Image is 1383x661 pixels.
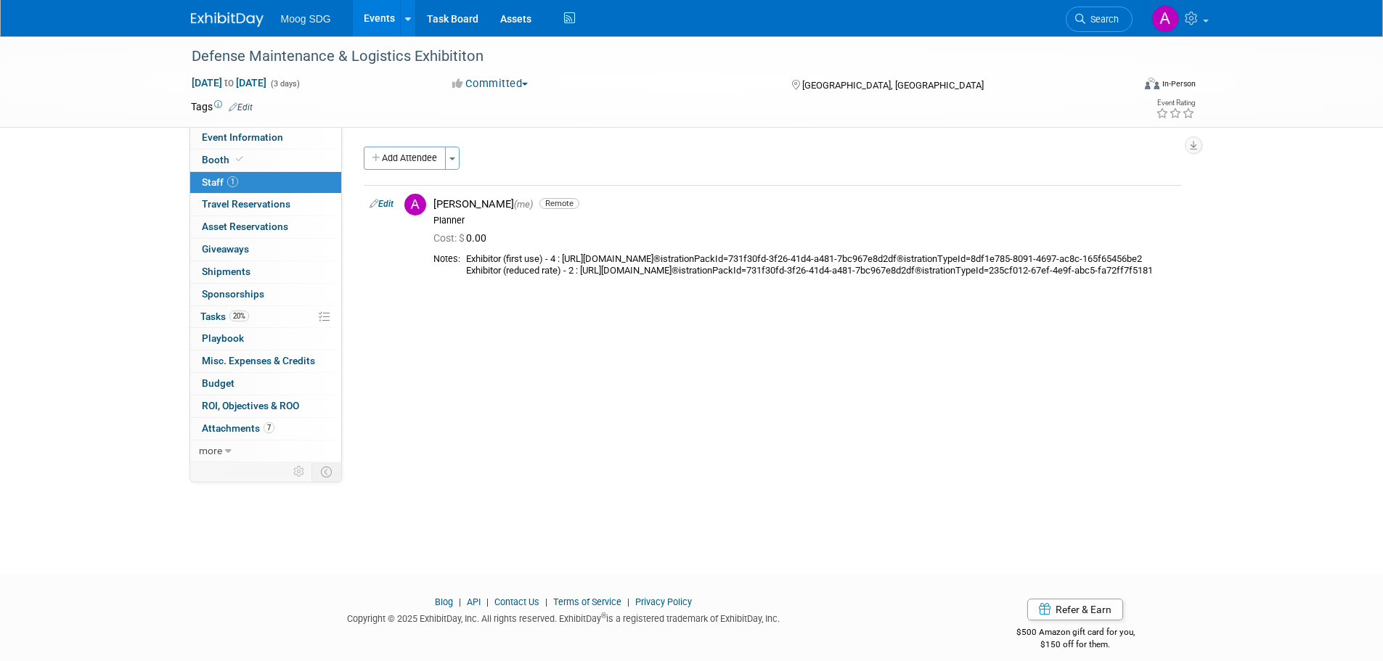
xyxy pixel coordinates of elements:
a: Booth [190,149,341,171]
img: ALYSSA Szal [1151,5,1179,33]
i: Booth reservation complete [236,155,243,163]
a: Misc. Expenses & Credits [190,350,341,372]
span: | [542,596,551,607]
button: Add Attendee [364,147,446,170]
span: Booth [202,154,246,165]
a: Playbook [190,328,341,350]
div: Copyright © 2025 ExhibitDay, Inc. All rights reserved. ExhibitDay is a registered trademark of Ex... [191,609,937,625]
span: Travel Reservations [202,198,290,210]
img: Format-Inperson.png [1145,78,1159,89]
span: 0.00 [433,232,492,244]
span: Giveaways [202,243,249,255]
a: Sponsorships [190,284,341,305]
div: Defense Maintenance & Logistics Exhibititon [187,44,1111,70]
a: Attachments7 [190,418,341,440]
a: Asset Reservations [190,216,341,238]
a: Edit [370,199,393,209]
span: Shipments [202,266,250,277]
a: Search [1066,7,1133,32]
span: Moog SDG [281,13,331,25]
a: Terms of Service [553,596,621,607]
div: $500 Amazon gift card for you, [958,617,1193,650]
sup: ® [601,612,606,620]
span: Remote [539,198,579,209]
a: Refer & Earn [1027,599,1123,620]
a: more [190,440,341,462]
img: A.jpg [404,194,426,215]
span: Budget [202,377,234,389]
span: Attachments [202,422,274,434]
span: (3 days) [269,79,300,89]
div: $150 off for them. [958,639,1193,651]
a: Privacy Policy [635,596,692,607]
span: 20% [229,311,249,321]
button: Committed [447,76,534,91]
span: | [455,596,465,607]
span: ROI, Objectives & ROO [202,400,299,411]
a: Contact Us [494,596,539,607]
a: Travel Reservations [190,194,341,215]
span: [DATE] [DATE] [191,76,267,89]
a: Event Information [190,127,341,149]
span: [GEOGRAPHIC_DATA], [GEOGRAPHIC_DATA] [802,80,984,91]
span: Misc. Expenses & Credits [202,355,315,366]
td: Personalize Event Tab Strip [287,462,312,481]
div: Event Format [1047,75,1196,97]
a: Budget [190,373,341,395]
div: Planner [433,215,1176,226]
div: Notes: [433,253,460,265]
td: Toggle Event Tabs [311,462,341,481]
span: to [222,77,236,89]
div: In-Person [1162,78,1196,89]
span: 7 [264,422,274,433]
div: Event Rating [1156,99,1195,107]
span: Cost: $ [433,232,466,244]
a: Blog [435,596,453,607]
span: Sponsorships [202,288,264,300]
span: (me) [514,199,533,210]
span: | [483,596,492,607]
span: more [199,445,222,456]
a: Staff1 [190,172,341,194]
span: Tasks [200,311,249,322]
span: Event Information [202,131,283,143]
a: Giveaways [190,239,341,260]
span: Search [1085,14,1119,25]
span: 1 [227,176,238,187]
div: [PERSON_NAME] [433,197,1176,211]
a: Edit [229,102,253,112]
span: Staff [202,176,238,188]
a: API [467,596,481,607]
td: Tags [191,99,253,114]
img: ExhibitDay [191,12,264,27]
a: Tasks20% [190,306,341,328]
div: Exhibitor (first use) - 4 : [URL][DOMAIN_NAME]®istrationPackId=731f30fd-3f26-41d4-a481-7bc967e8d2... [466,253,1176,277]
span: | [624,596,633,607]
span: Playbook [202,332,244,344]
span: Asset Reservations [202,221,288,232]
a: ROI, Objectives & ROO [190,395,341,417]
a: Shipments [190,261,341,283]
